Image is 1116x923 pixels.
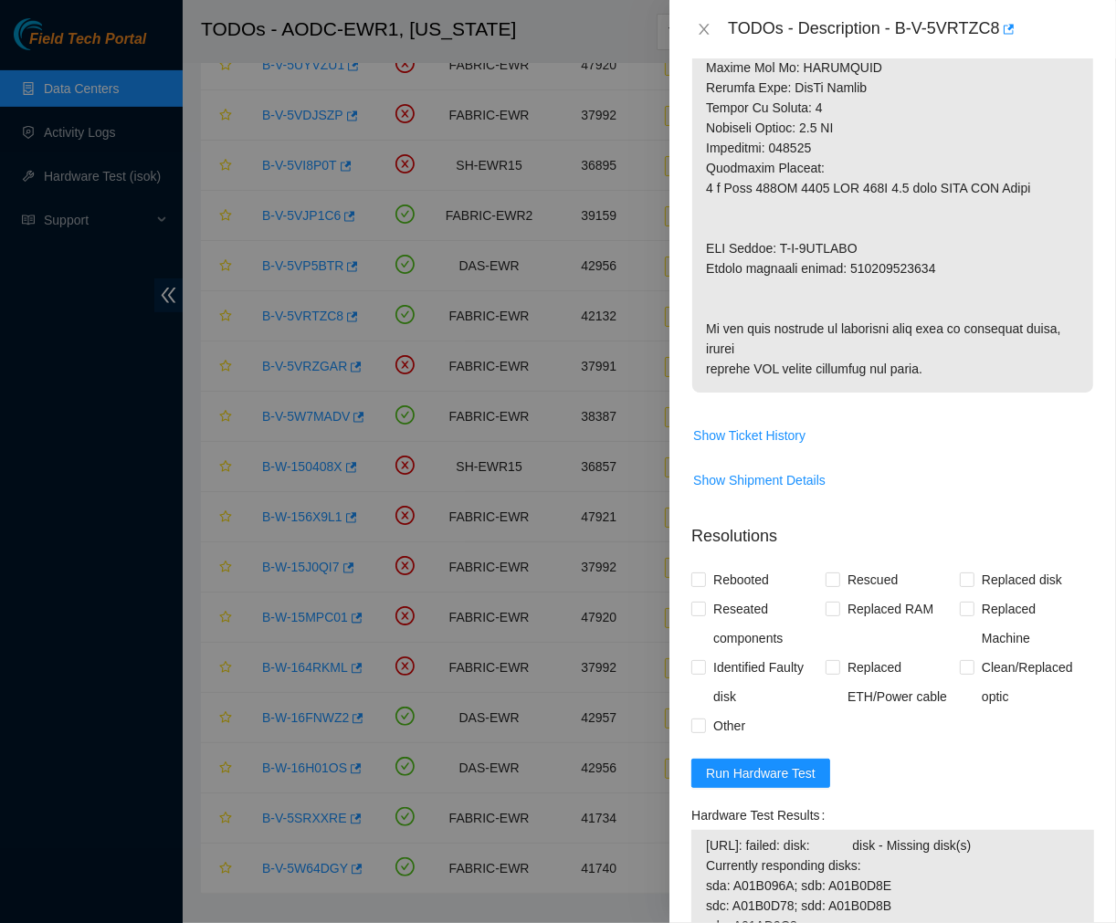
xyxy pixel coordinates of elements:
[693,425,805,446] span: Show Ticket History
[706,711,753,740] span: Other
[974,653,1094,711] span: Clean/Replaced optic
[691,801,832,830] label: Hardware Test Results
[706,653,826,711] span: Identified Faulty disk
[728,15,1094,44] div: TODOs - Description - B-V-5VRTZC8
[974,565,1069,594] span: Replaced disk
[693,470,826,490] span: Show Shipment Details
[691,21,717,38] button: Close
[692,421,806,450] button: Show Ticket History
[974,594,1094,653] span: Replaced Machine
[840,594,941,624] span: Replaced RAM
[706,594,826,653] span: Reseated components
[840,653,960,711] span: Replaced ETH/Power cable
[706,763,816,783] span: Run Hardware Test
[840,565,905,594] span: Rescued
[706,565,776,594] span: Rebooted
[697,22,711,37] span: close
[692,466,826,495] button: Show Shipment Details
[691,509,1094,549] p: Resolutions
[691,759,830,788] button: Run Hardware Test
